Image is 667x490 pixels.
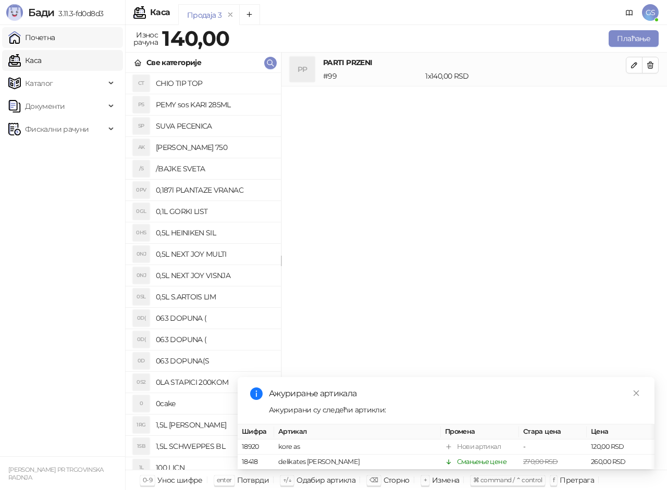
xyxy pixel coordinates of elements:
[133,75,150,92] div: CT
[54,9,103,18] span: 3.11.3-fd0d8d3
[146,57,201,68] div: Све категорије
[133,182,150,198] div: 0PV
[156,182,273,198] h4: 0,187l PLANTAZE VRANAC
[238,439,274,455] td: 18920
[156,417,273,433] h4: 1,5L [PERSON_NAME]
[156,353,273,369] h4: 063 DOPUNA(S
[633,390,640,397] span: close
[143,476,152,484] span: 0-9
[133,395,150,412] div: 0
[156,459,273,476] h4: 100 LICN
[133,96,150,113] div: PS
[156,118,273,134] h4: SUVA PECENICA
[156,310,273,326] h4: 063 DOPUNA (
[133,353,150,369] div: 0D
[290,57,315,82] div: PP
[133,139,150,156] div: AK
[133,267,150,284] div: 0NJ
[239,4,260,25] button: Add tab
[156,374,273,391] h4: 0LA STAPICI 200KOM
[457,442,501,452] div: Нови артикал
[133,438,150,455] div: 1SB
[423,70,628,82] div: 1 x 140,00 RSD
[473,476,542,484] span: ⌘ command / ⌃ control
[156,331,273,348] h4: 063 DOPUNA (
[6,4,23,21] img: Logo
[150,8,170,17] div: Каса
[297,473,355,487] div: Одабир артикла
[133,331,150,348] div: 0D(
[156,224,273,241] h4: 0,5L HEINIKEN SIL
[156,246,273,262] h4: 0,5L NEXT JOY MULTI
[274,455,441,470] td: delikates [PERSON_NAME]
[133,459,150,476] div: 1L
[133,203,150,220] div: 0GL
[269,404,642,416] div: Ажурирани су следећи артикли:
[519,424,587,439] th: Стара цена
[156,438,273,455] h4: 1,5L SCHWEPPES BL
[250,387,263,400] span: info-circle
[283,476,291,484] span: ↑/↓
[133,374,150,391] div: 0S2
[133,118,150,134] div: SP
[156,160,273,177] h4: /BAJKE SVETA
[156,288,273,305] h4: 0,5L S.ARTOIS LIM
[157,473,203,487] div: Унос шифре
[8,27,55,48] a: Почетна
[237,473,269,487] div: Потврди
[224,10,237,19] button: remove
[274,439,441,455] td: kore as
[156,139,273,156] h4: [PERSON_NAME] 750
[156,267,273,284] h4: 0,5L NEXT JOY VISNJA
[238,424,274,439] th: Шифра
[609,30,659,47] button: Плаћање
[323,57,626,68] h4: PARTI PRZENI
[587,439,654,455] td: 120,00 RSD
[25,73,53,94] span: Каталог
[8,50,41,71] a: Каса
[25,119,89,140] span: Фискални рачуни
[133,417,150,433] div: 1RG
[156,395,273,412] h4: 0cake
[133,288,150,305] div: 0SL
[133,160,150,177] div: /S
[25,96,65,117] span: Документи
[274,424,441,439] th: Артикал
[519,439,587,455] td: -
[162,26,229,51] strong: 140,00
[631,387,642,399] a: Close
[553,476,554,484] span: f
[321,70,423,82] div: # 99
[269,387,642,400] div: Ажурирање артикала
[621,4,638,21] a: Документација
[156,203,273,220] h4: 0,1L GORKI LIST
[133,310,150,326] div: 0D(
[28,6,54,19] span: Бади
[156,75,273,92] h4: CHIO TIP TOP
[238,455,274,470] td: 18418
[441,424,519,439] th: Промена
[187,9,221,21] div: Продаја 3
[424,476,427,484] span: +
[156,96,273,113] h4: PEMY sos KARI 285ML
[432,473,459,487] div: Измена
[217,476,232,484] span: enter
[642,4,659,21] span: GS
[133,246,150,262] div: 0NJ
[560,473,594,487] div: Претрага
[384,473,410,487] div: Сторно
[126,73,281,470] div: grid
[133,224,150,241] div: 0HS
[131,28,160,49] div: Износ рачуна
[457,457,507,467] div: Смањење цене
[369,476,378,484] span: ⌫
[523,458,558,466] span: 270,00 RSD
[8,466,104,481] small: [PERSON_NAME] PR TRGOVINSKA RADNJA
[587,455,654,470] td: 260,00 RSD
[587,424,654,439] th: Цена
